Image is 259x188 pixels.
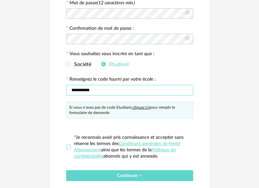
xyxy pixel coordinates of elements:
span: Société [71,62,91,67]
div: Si vous n’avez pas de code Etudiant, pour remplir le formulaire de demande [66,102,193,118]
span: Continuer [117,173,142,178]
label: Confirmation de mot de passe : [66,26,134,32]
span: Etudiant [106,62,129,67]
span: *Je reconnais avoir pris connaissance et accepter sans réserve les termes des ainsi que les terme... [74,135,184,159]
a: Conditions générales de Vente Abonnement [74,141,180,152]
label: Vous souhaitez vous inscrire en tant que : [66,52,154,57]
i: (12 caractères min.) [97,1,135,5]
button: Continuer [66,170,193,181]
a: cliquez ici [132,105,150,109]
a: Politique de confidentialité [74,148,176,159]
label: Renseignez le code fourni par votre école : [66,77,156,83]
label: Mot de passe [69,1,135,5]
